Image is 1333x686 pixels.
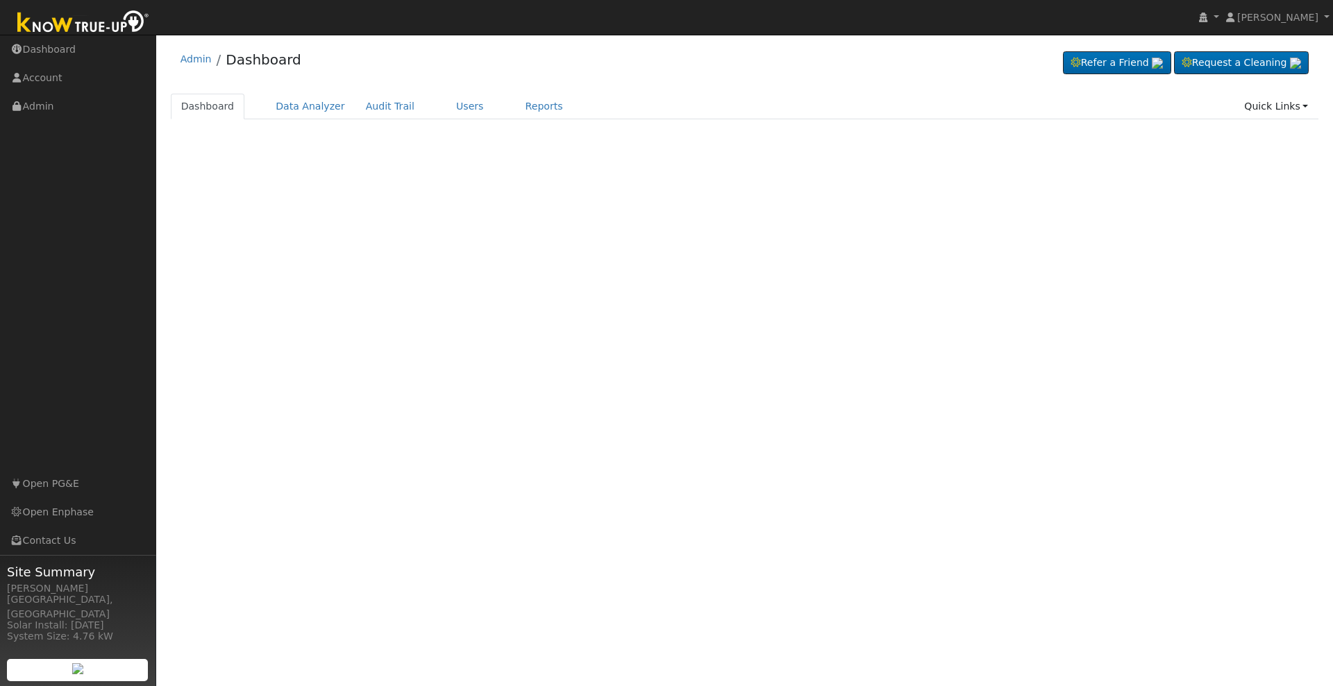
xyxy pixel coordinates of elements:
img: retrieve [1290,58,1301,69]
a: Admin [181,53,212,65]
div: System Size: 4.76 kW [7,629,149,644]
a: Request a Cleaning [1174,51,1309,75]
a: Reports [515,94,573,119]
div: Solar Install: [DATE] [7,618,149,633]
a: Audit Trail [355,94,425,119]
img: Know True-Up [10,8,156,39]
div: [PERSON_NAME] [7,581,149,596]
a: Dashboard [171,94,245,119]
a: Refer a Friend [1063,51,1171,75]
span: [PERSON_NAME] [1237,12,1318,23]
a: Users [446,94,494,119]
a: Data Analyzer [265,94,355,119]
a: Dashboard [226,51,301,68]
span: Site Summary [7,563,149,581]
div: [GEOGRAPHIC_DATA], [GEOGRAPHIC_DATA] [7,592,149,621]
a: Quick Links [1234,94,1318,119]
img: retrieve [72,663,83,674]
img: retrieve [1152,58,1163,69]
